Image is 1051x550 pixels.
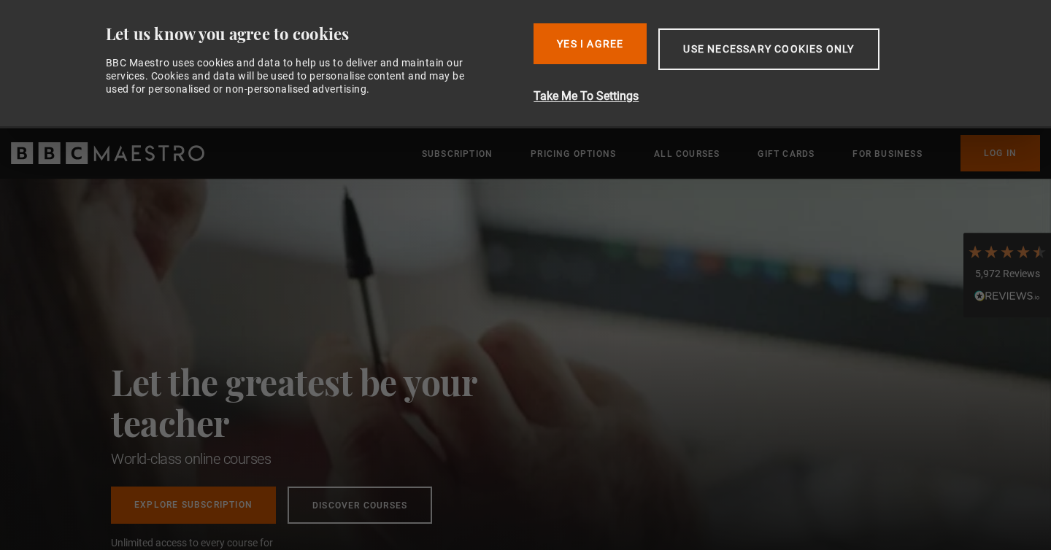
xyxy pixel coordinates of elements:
[963,233,1051,317] div: 5,972 ReviewsRead All Reviews
[658,28,879,70] button: Use necessary cookies only
[967,244,1047,260] div: 4.7 Stars
[111,361,542,443] h2: Let the greatest be your teacher
[967,267,1047,282] div: 5,972 Reviews
[534,23,647,64] button: Yes I Agree
[531,147,616,161] a: Pricing Options
[288,487,432,524] a: Discover Courses
[422,147,493,161] a: Subscription
[758,147,815,161] a: Gift Cards
[654,147,720,161] a: All Courses
[111,487,276,524] a: Explore Subscription
[974,290,1040,301] img: REVIEWS.io
[422,135,1040,171] nav: Primary
[106,56,481,96] div: BBC Maestro uses cookies and data to help us to deliver and maintain our services. Cookies and da...
[111,449,542,469] h1: World-class online courses
[534,88,956,105] button: Take Me To Settings
[106,23,523,44] div: Let us know you agree to cookies
[852,147,922,161] a: For business
[960,135,1040,171] a: Log In
[11,142,204,164] svg: BBC Maestro
[967,289,1047,306] div: Read All Reviews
